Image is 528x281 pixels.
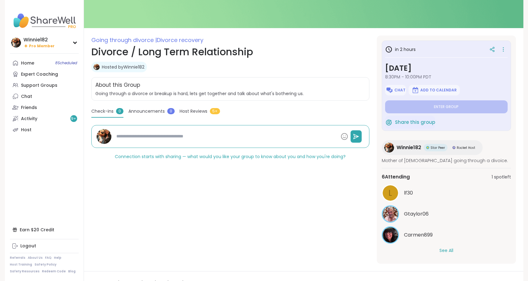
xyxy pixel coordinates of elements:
[385,116,435,129] button: Share this group
[21,116,37,122] div: Activity
[382,184,511,202] a: llf30
[167,108,175,114] span: 0
[71,116,76,121] span: 9 +
[10,113,79,124] a: Activity9+
[386,86,393,94] img: ShareWell Logomark
[426,146,429,149] img: Star Peer
[20,243,36,249] div: Logout
[21,71,58,78] div: Expert Coaching
[385,46,416,53] h3: in 2 hours
[10,241,79,252] a: Logout
[68,269,76,274] a: Blog
[29,44,55,49] span: Pro Member
[452,146,455,149] img: Rocket Host
[10,80,79,91] a: Support Groups
[404,189,413,197] span: lf30
[383,206,398,222] img: Gtaylor06
[420,88,457,93] span: Add to Calendar
[10,57,79,69] a: Home8Scheduled
[91,36,157,44] span: Going through divorce |
[397,144,421,151] span: Winnie182
[492,174,511,180] span: 1 spot left
[382,226,511,244] a: Carmen899Carmen899
[54,256,61,260] a: Help
[28,256,43,260] a: About Us
[384,143,394,153] img: Winnie182
[385,63,508,74] h3: [DATE]
[10,102,79,113] a: Friends
[457,145,475,150] span: Rocket Host
[382,157,511,164] span: Mother of [DEMOGRAPHIC_DATA] going through a divoice.
[95,81,140,89] h2: About this Group
[157,36,203,44] span: Divorce recovery
[10,91,79,102] a: Chat
[10,256,25,260] a: Referrals
[97,129,111,144] img: Winnie182
[102,64,144,70] a: Hosted byWinnie182
[430,145,445,150] span: Star Peer
[21,127,31,133] div: Host
[10,124,79,135] a: Host
[382,205,511,223] a: Gtaylor06Gtaylor06
[382,173,410,181] span: 6 Attending
[115,153,346,160] span: Connection starts with sharing — what would you like your group to know about you and how you're ...
[45,256,52,260] a: FAQ
[395,119,435,126] span: Share this group
[91,108,114,115] span: Check-ins
[434,104,459,109] span: Enter group
[412,86,419,94] img: ShareWell Logomark
[95,90,365,97] span: Going through a divorce or breakup is hard, lets get together and talk about what's bothering us.
[385,100,508,113] button: Enter group
[21,94,32,100] div: Chat
[21,105,37,111] div: Friends
[385,119,393,126] img: ShareWell Logomark
[404,210,429,218] span: Gtaylor06
[10,269,39,274] a: Safety Resources
[128,108,165,115] span: Announcements
[180,108,207,115] span: Host Reviews
[55,61,77,65] span: 8 Scheduled
[91,44,369,59] h1: Divorce / Long Term Relationship
[389,187,392,199] span: l
[21,60,34,66] div: Home
[394,88,405,93] span: Chat
[385,85,406,95] button: Chat
[383,227,398,243] img: Carmen899
[23,36,55,43] div: Winnie182
[10,69,79,80] a: Expert Coaching
[439,247,453,254] button: See All
[404,231,433,239] span: Carmen899
[385,74,508,80] span: 8:30PM - 10:00PM PDT
[116,108,123,114] span: 0
[409,85,460,95] button: Add to Calendar
[210,108,220,114] span: 5+
[42,269,66,274] a: Redeem Code
[94,64,100,70] img: Winnie182
[382,140,483,155] a: Winnie182Winnie182Star PeerStar PeerRocket HostRocket Host
[10,10,79,31] img: ShareWell Nav Logo
[11,38,21,48] img: Winnie182
[35,262,56,267] a: Safety Policy
[10,262,32,267] a: Host Training
[21,82,57,89] div: Support Groups
[10,224,79,235] div: Earn $20 Credit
